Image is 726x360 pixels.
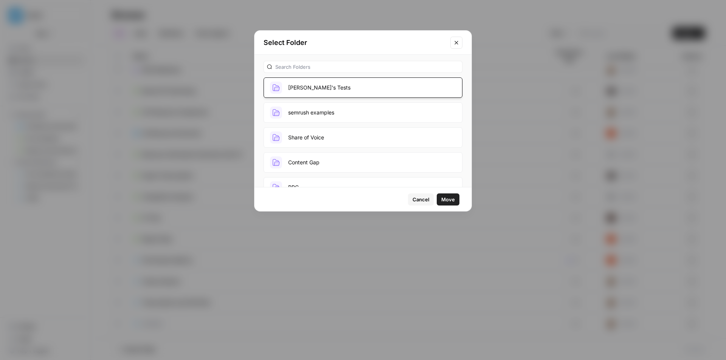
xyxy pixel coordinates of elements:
button: PPC [264,177,462,198]
h2: Select Folder [264,37,446,48]
button: semrush examples [264,102,462,123]
span: Move [441,196,455,203]
button: Move [437,193,459,205]
button: Close modal [450,37,462,49]
button: Cancel [408,193,434,205]
input: Search Folders [275,63,459,71]
button: [PERSON_NAME]'s Tests [264,77,462,98]
button: Content Gap [264,152,462,173]
span: Cancel [413,196,429,203]
button: Share of Voice [264,127,462,148]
